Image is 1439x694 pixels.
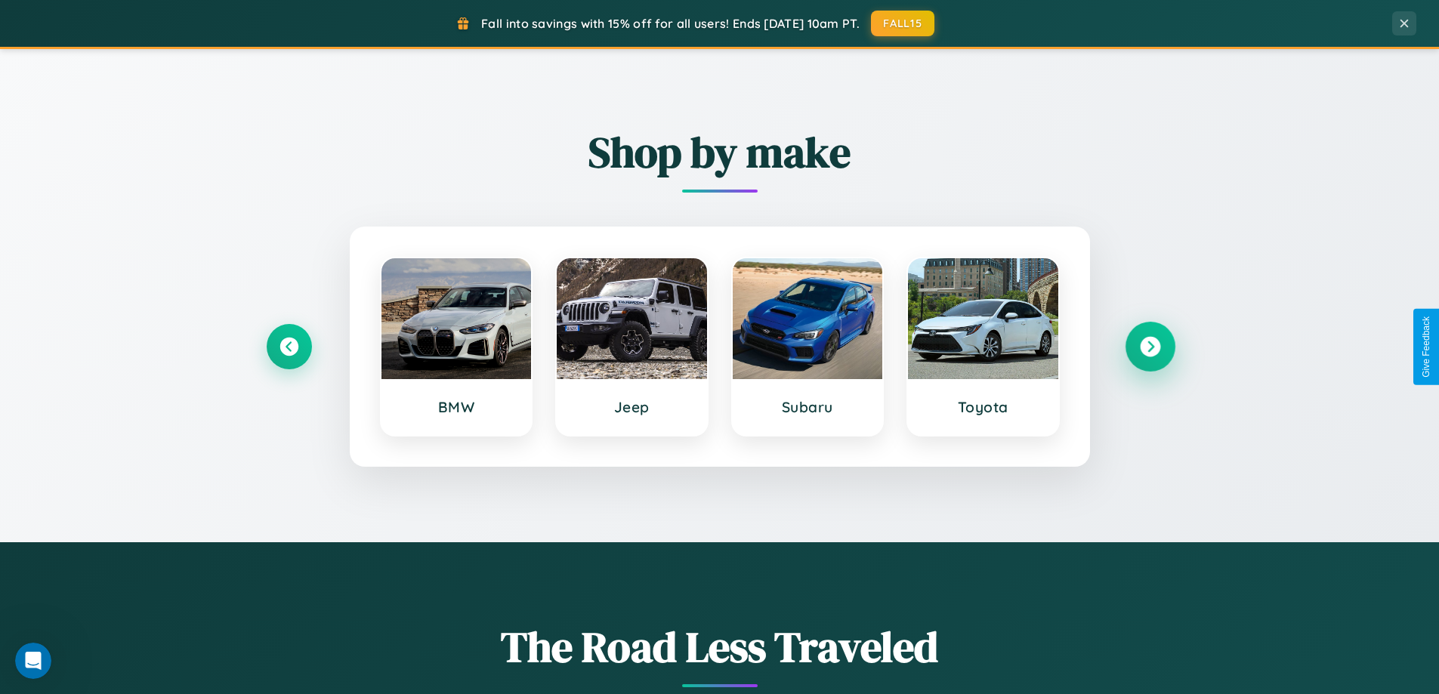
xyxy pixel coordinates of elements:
[15,643,51,679] iframe: Intercom live chat
[871,11,934,36] button: FALL15
[481,16,860,31] span: Fall into savings with 15% off for all users! Ends [DATE] 10am PT.
[923,398,1043,416] h3: Toyota
[267,618,1173,676] h1: The Road Less Traveled
[397,398,517,416] h3: BMW
[267,123,1173,181] h2: Shop by make
[1421,316,1431,378] div: Give Feedback
[572,398,692,416] h3: Jeep
[748,398,868,416] h3: Subaru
